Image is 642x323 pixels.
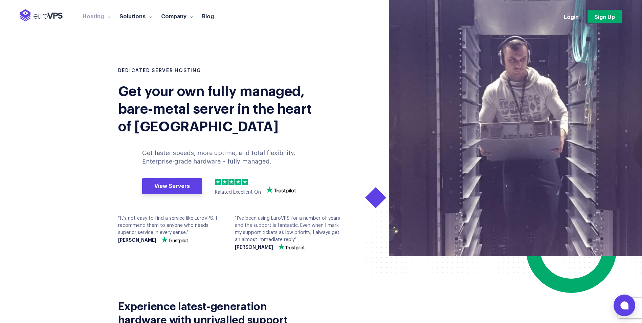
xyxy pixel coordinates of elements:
[78,13,115,19] a: Hosting
[118,68,316,74] h1: DEDICATED SERVER HOSTING
[242,179,248,185] img: 5
[142,178,202,194] a: View Servers
[278,243,305,250] img: trustpilot-vector-logo.png
[142,149,309,166] p: Get faster speeds, more uptime, and total flexibility. Enterprise-grade hardware + fully managed.
[118,81,316,134] div: Get your own fully managed, bare-metal server in the heart of [GEOGRAPHIC_DATA]
[215,179,221,185] img: 1
[228,179,235,185] img: 3
[564,13,579,20] a: Login
[157,13,198,19] a: Company
[235,179,241,185] img: 4
[235,215,341,250] div: "I've been using EuroVPS for a number of years and the support is fantastic. Even when I mark my ...
[235,245,273,250] strong: [PERSON_NAME]
[161,236,188,243] img: trustpilot-vector-logo.png
[614,295,635,316] button: Open chat window
[118,238,156,243] strong: [PERSON_NAME]
[215,190,261,195] span: Ralated Excellent On
[588,10,622,23] a: Sign Up
[198,13,218,19] a: Blog
[115,13,157,19] a: Solutions
[20,9,63,22] img: EuroVPS
[222,179,228,185] img: 2
[118,215,225,243] div: "It's not easy to find a service like EuroVPS. I recommend them to anyone who needs superior serv...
